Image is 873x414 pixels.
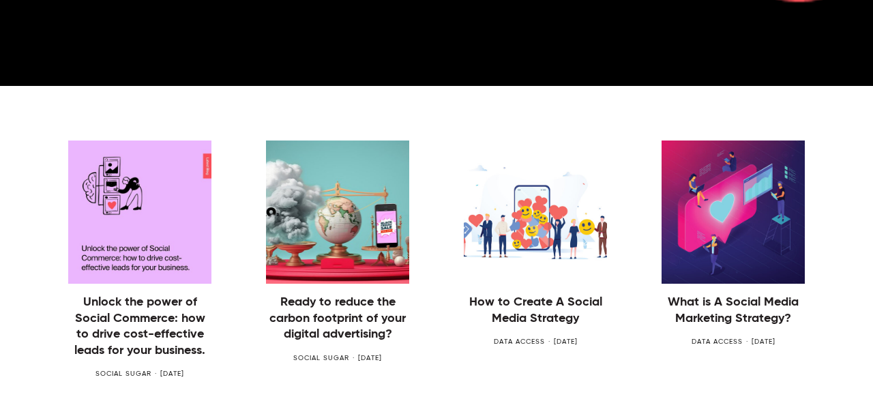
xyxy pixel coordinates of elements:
[95,366,151,383] a: Social Sugar
[494,334,545,351] a: Data Access
[464,295,607,327] a: How to Create A Social Media Strategy
[439,141,632,284] img: How to Create A Social Media Strategy
[662,295,805,327] a: What is A Social Media Marketing Strategy?
[349,350,382,368] time: [DATE]
[68,141,211,284] img: Unlock the power of Social Commerce: how to drive cost-effective leads for your business.
[293,350,349,368] a: Social Sugar
[68,295,211,359] a: Unlock the power of Social Commerce: how to drive cost-effective leads for your business.
[151,366,184,383] time: [DATE]
[692,334,743,351] a: Data Access
[743,334,775,351] time: [DATE]
[210,141,466,284] img: Ready to reduce the carbon footprint of your digital advertising?
[662,141,805,284] img: What is A Social Media Marketing Strategy?
[266,295,409,342] a: Ready to reduce the carbon footprint of your digital advertising?
[545,334,578,351] time: [DATE]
